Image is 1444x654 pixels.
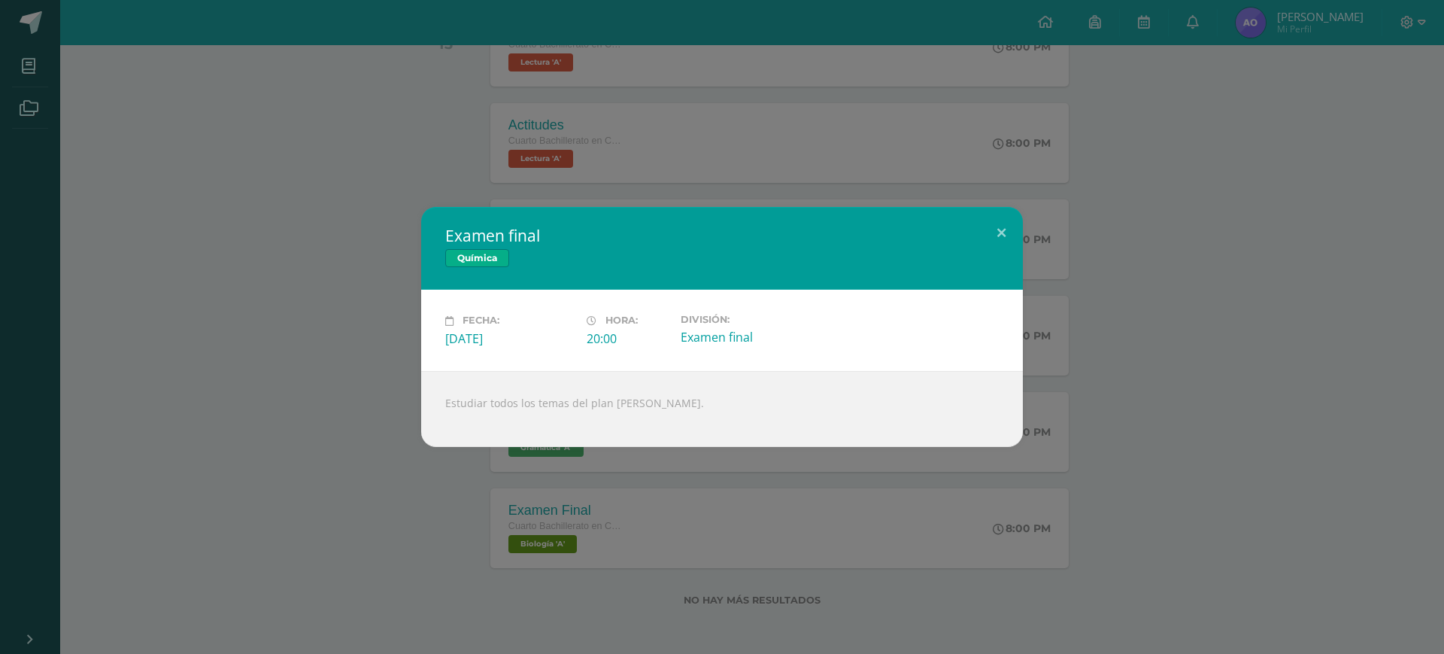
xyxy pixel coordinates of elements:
[445,330,575,347] div: [DATE]
[463,315,499,327] span: Fecha:
[681,329,810,345] div: Examen final
[421,371,1023,447] div: Estudiar todos los temas del plan [PERSON_NAME].
[587,330,669,347] div: 20:00
[605,315,638,327] span: Hora:
[445,225,999,246] h2: Examen final
[681,314,810,325] label: División:
[980,207,1023,258] button: Close (Esc)
[445,249,509,267] span: Química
